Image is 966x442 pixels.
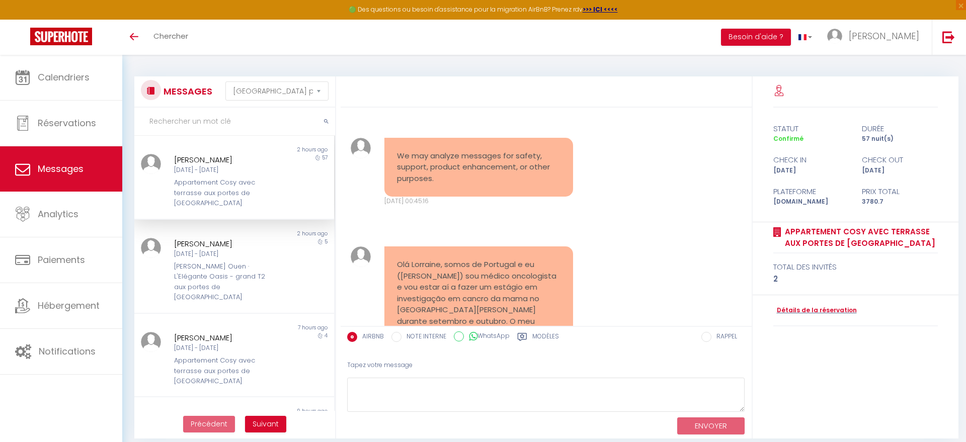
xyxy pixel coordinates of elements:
[766,186,855,198] div: Plateforme
[38,299,100,312] span: Hébergement
[38,253,85,266] span: Paiements
[820,20,932,55] a: ... [PERSON_NAME]
[711,332,737,343] label: RAPPEL
[161,80,212,103] h3: MESSAGES
[855,134,944,144] div: 57 nuit(s)
[397,150,560,185] pre: We may analyze messages for safety, support, product enhancement, or other purposes.
[174,356,277,386] div: Appartement Cosy avec terrasse aux portes de [GEOGRAPHIC_DATA]
[234,407,334,415] div: 9 hours ago
[351,246,371,267] img: ...
[855,123,944,135] div: durée
[766,166,855,175] div: [DATE]
[141,154,161,174] img: ...
[855,166,944,175] div: [DATE]
[38,117,96,129] span: Réservations
[677,417,745,435] button: ENVOYER
[855,186,944,198] div: Prix total
[38,208,78,220] span: Analytics
[191,419,227,429] span: Précédent
[183,416,235,433] button: Previous
[39,345,96,358] span: Notifications
[464,331,510,342] label: WhatsApp
[773,306,857,315] a: Détails de la réservation
[174,332,277,344] div: [PERSON_NAME]
[174,165,277,175] div: [DATE] - [DATE]
[174,261,277,303] div: [PERSON_NAME] Ouen · L'Elégante Oasis - grand T2 aux portes de [GEOGRAPHIC_DATA]
[773,134,803,143] span: Confirmé
[766,123,855,135] div: statut
[325,238,328,245] span: 5
[174,178,277,208] div: Appartement Cosy avec terrasse aux portes de [GEOGRAPHIC_DATA]
[351,138,371,158] img: ...
[234,230,334,238] div: 2 hours ago
[855,154,944,166] div: check out
[38,71,90,83] span: Calendriers
[766,197,855,207] div: [DOMAIN_NAME]
[325,332,328,339] span: 4
[174,238,277,250] div: [PERSON_NAME]
[234,146,334,154] div: 2 hours ago
[773,273,938,285] div: 2
[174,249,277,259] div: [DATE] - [DATE]
[322,154,328,161] span: 57
[532,332,559,344] label: Modèles
[134,108,335,136] input: Rechercher un mot clé
[766,154,855,166] div: check in
[30,28,92,45] img: Super Booking
[384,197,573,206] div: [DATE] 00:45:16
[401,332,446,343] label: NOTE INTERNE
[245,416,286,433] button: Next
[38,162,84,175] span: Messages
[253,419,279,429] span: Suivant
[849,30,919,42] span: [PERSON_NAME]
[153,31,188,41] span: Chercher
[942,31,955,43] img: logout
[146,20,196,55] a: Chercher
[781,226,938,249] a: Appartement Cosy avec terrasse aux portes de [GEOGRAPHIC_DATA]
[773,261,938,273] div: total des invités
[827,29,842,44] img: ...
[174,343,277,353] div: [DATE] - [DATE]
[397,259,560,417] pre: Olá Lorraine, somos de Portugal e eu ([PERSON_NAME]) sou médico oncologista e vou estar aí a faze...
[357,332,384,343] label: AIRBNB
[174,154,277,166] div: [PERSON_NAME]
[347,353,745,378] div: Tapez votre message
[141,332,161,352] img: ...
[141,238,161,258] img: ...
[234,324,334,332] div: 7 hours ago
[583,5,618,14] a: >>> ICI <<<<
[855,197,944,207] div: 3780.7
[721,29,791,46] button: Besoin d'aide ?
